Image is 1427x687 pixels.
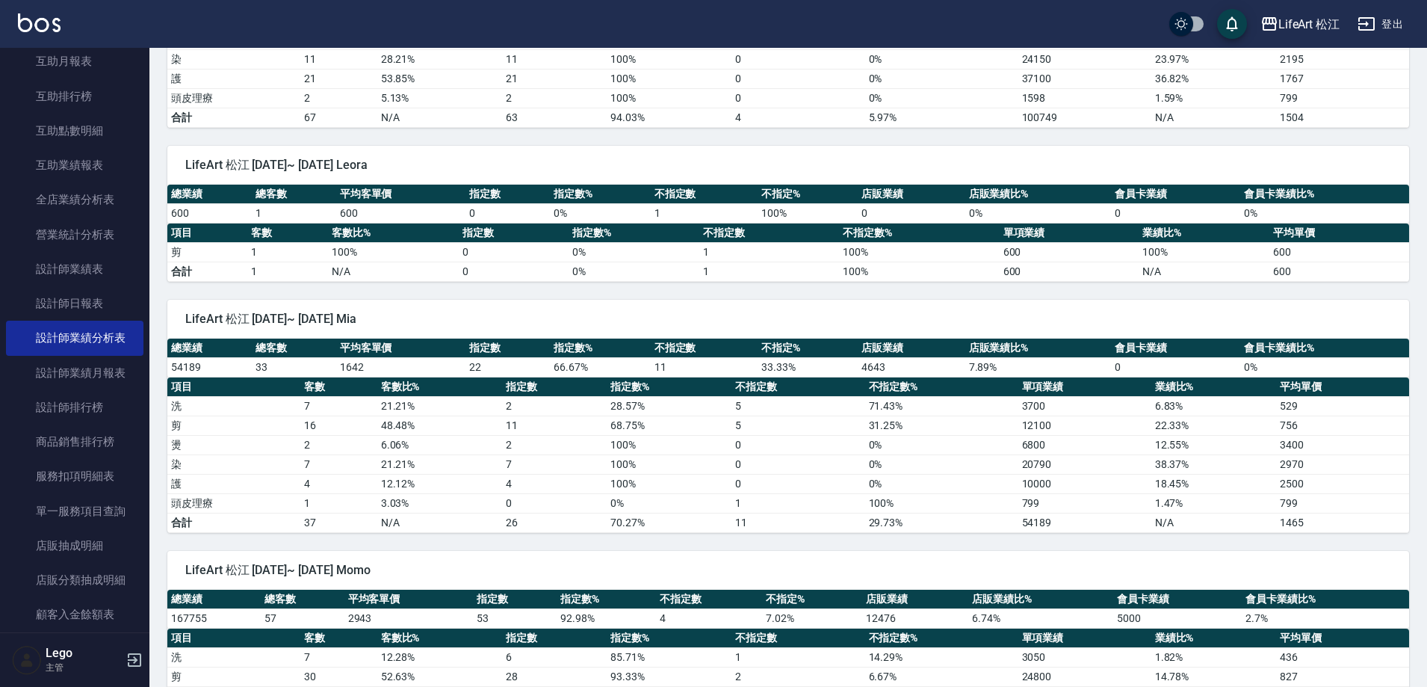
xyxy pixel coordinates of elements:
[300,629,377,648] th: 客數
[731,108,864,127] td: 4
[1151,493,1276,513] td: 1.47 %
[6,459,143,493] a: 服務扣項明細表
[300,493,377,513] td: 1
[865,108,1018,127] td: 5.97%
[167,647,300,667] td: 洗
[699,224,839,243] th: 不指定數
[377,629,502,648] th: 客數比%
[6,182,143,217] a: 全店業績分析表
[328,224,459,243] th: 客數比%
[459,262,569,281] td: 0
[252,339,336,358] th: 總客數
[167,493,300,513] td: 頭皮理療
[6,286,143,321] a: 設計師日報表
[252,203,336,223] td: 1
[651,339,758,358] th: 不指定數
[377,513,502,532] td: N/A
[6,494,143,529] a: 單一服務項目查詢
[167,224,1409,282] table: a dense table
[731,396,864,416] td: 5
[1276,69,1409,88] td: 1767
[502,455,607,474] td: 7
[465,357,550,377] td: 22
[965,339,1111,358] th: 店販業績比%
[965,357,1111,377] td: 7.89 %
[1151,49,1276,69] td: 23.97 %
[167,590,1409,629] table: a dense table
[167,108,300,127] td: 合計
[336,357,466,377] td: 1642
[1276,88,1409,108] td: 799
[731,455,864,474] td: 0
[6,148,143,182] a: 互助業績報表
[731,667,864,686] td: 2
[1151,69,1276,88] td: 36.82 %
[377,49,502,69] td: 28.21 %
[167,455,300,474] td: 染
[300,667,377,686] td: 30
[607,513,731,532] td: 70.27%
[502,88,607,108] td: 2
[607,629,731,648] th: 指定數%
[1276,493,1409,513] td: 799
[656,609,762,628] td: 4
[1276,629,1409,648] th: 平均單價
[1276,455,1409,474] td: 2970
[167,513,300,532] td: 合計
[1276,513,1409,532] td: 1465
[377,435,502,455] td: 6.06 %
[865,667,1018,686] td: 6.67 %
[336,185,466,204] th: 平均客單價
[502,474,607,493] td: 4
[300,69,377,88] td: 21
[300,108,377,127] td: 67
[607,647,731,667] td: 85.71 %
[550,357,651,377] td: 66.67 %
[1276,396,1409,416] td: 529
[731,378,864,397] th: 不指定數
[300,435,377,455] td: 2
[502,108,607,127] td: 63
[1018,49,1151,69] td: 24150
[1111,339,1241,358] th: 會員卡業績
[300,49,377,69] td: 11
[167,242,247,262] td: 剪
[167,339,1409,378] table: a dense table
[839,242,1000,262] td: 100 %
[1151,88,1276,108] td: 1.59 %
[1240,357,1409,377] td: 0 %
[6,252,143,286] a: 設計師業績表
[1151,474,1276,493] td: 18.45 %
[858,203,965,223] td: 0
[6,321,143,355] a: 設計師業績分析表
[377,416,502,435] td: 48.48 %
[247,224,327,243] th: 客數
[557,609,656,628] td: 92.98 %
[6,563,143,597] a: 店販分類抽成明細
[1151,667,1276,686] td: 14.78 %
[1018,667,1151,686] td: 24800
[6,44,143,78] a: 互助月報表
[865,629,1018,648] th: 不指定數%
[473,609,557,628] td: 53
[1000,242,1139,262] td: 600
[758,203,858,223] td: 100 %
[731,435,864,455] td: 0
[607,88,731,108] td: 100 %
[502,378,607,397] th: 指定數
[502,49,607,69] td: 11
[167,396,300,416] td: 洗
[1018,108,1151,127] td: 100749
[1151,416,1276,435] td: 22.33 %
[300,513,377,532] td: 37
[300,396,377,416] td: 7
[344,609,473,628] td: 2943
[1151,435,1276,455] td: 12.55 %
[607,108,731,127] td: 94.03%
[167,378,300,397] th: 項目
[1269,242,1409,262] td: 600
[865,88,1018,108] td: 0 %
[1018,69,1151,88] td: 37100
[167,69,300,88] td: 護
[502,435,607,455] td: 2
